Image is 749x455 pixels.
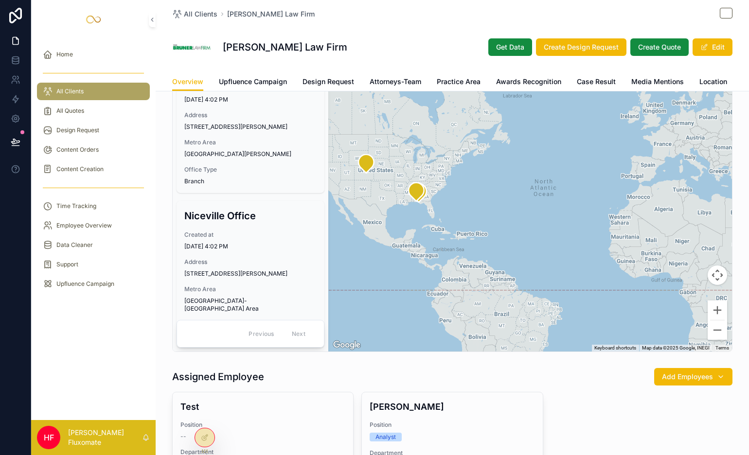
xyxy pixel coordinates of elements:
span: Design Request [56,126,99,134]
span: All Clients [56,87,84,95]
span: [DATE] 4:02 PM [184,96,317,104]
span: Upfluence Campaign [219,77,287,87]
span: -- [180,433,186,440]
a: Case Result [577,73,616,92]
span: [GEOGRAPHIC_DATA][PERSON_NAME] [184,150,317,158]
span: Map data ©2025 Google, INEGI [642,345,710,350]
a: Design Request [37,122,150,139]
a: Home [37,46,150,63]
button: Add Employees [654,368,732,385]
span: Upfluence Campaign [56,280,114,288]
span: [STREET_ADDRESS][PERSON_NAME] [184,270,317,278]
button: Keyboard shortcuts [594,345,636,351]
span: [GEOGRAPHIC_DATA]-[GEOGRAPHIC_DATA] Area [184,297,317,313]
span: Metro Area [184,285,317,293]
span: Overview [172,77,203,87]
span: Add Employees [662,372,713,382]
img: App logo [86,12,101,27]
a: Media Mentions [631,73,684,92]
span: Practice Area [437,77,481,87]
a: Terms (opens in new tab) [715,345,729,350]
span: Design Request [303,77,354,87]
span: All Clients [184,9,217,19]
button: Create Quote [630,38,689,56]
span: Metro Area [184,139,317,146]
a: Overview [172,73,203,91]
span: Office Type [184,166,317,174]
button: Zoom in [708,300,727,320]
div: Analyst [375,433,396,441]
span: [STREET_ADDRESS][PERSON_NAME] [184,123,317,131]
span: [DATE] 4:02 PM [184,243,317,250]
span: Position [370,421,535,429]
span: Content Creation [56,165,104,173]
span: Content Orders [56,146,99,154]
a: [PERSON_NAME] Law Firm [227,9,315,19]
a: Attorneys-Team [370,73,421,92]
a: Practice Area [437,73,481,92]
p: [PERSON_NAME] Fluxomate [68,428,142,447]
h4: [PERSON_NAME] [370,400,535,413]
a: Data Cleaner [37,236,150,254]
a: Employee Overview [37,217,150,234]
button: Map camera controls [708,265,727,285]
a: Location [699,73,727,92]
a: Upfluence Campaign [219,73,287,92]
a: All Clients [37,83,150,100]
span: Branch [184,177,317,185]
a: [GEOGRAPHIC_DATA][PERSON_NAME] OfficeCreated at[DATE] 4:02 PMAddress[STREET_ADDRESS][PERSON_NAME]... [177,39,324,193]
button: Zoom out [708,320,727,340]
span: Data Cleaner [56,241,93,249]
a: Content Orders [37,141,150,158]
span: Time Tracking [56,202,96,210]
h1: [PERSON_NAME] Law Firm [223,40,347,54]
a: Time Tracking [37,197,150,215]
a: All Quotes [37,102,150,120]
a: Open this area in Google Maps (opens a new window) [331,339,363,351]
a: Awards Recognition [496,73,561,92]
a: All Clients [172,9,217,19]
div: scrollable content [31,39,156,305]
a: Upfluence Campaign [37,275,150,293]
span: Create Design Request [544,42,619,52]
span: Location [699,77,727,87]
span: Address [184,258,317,266]
a: Niceville OfficeCreated at[DATE] 4:02 PMAddress[STREET_ADDRESS][PERSON_NAME]Metro Area[GEOGRAPHIC... [177,201,324,348]
span: Home [56,51,73,58]
span: Address [184,111,317,119]
span: Awards Recognition [496,77,561,87]
span: Employee Overview [56,222,112,229]
h3: Niceville Office [184,209,317,223]
span: Attorneys-Team [370,77,421,87]
span: Get Data [496,42,524,52]
button: Create Design Request [536,38,626,56]
span: All Quotes [56,107,84,115]
a: Design Request [303,73,354,92]
span: Media Mentions [631,77,684,87]
h4: Test [180,400,345,413]
span: HF [44,432,54,443]
a: Content Creation [37,160,150,178]
span: Support [56,261,78,268]
img: Google [331,339,363,351]
button: Edit [693,38,732,56]
span: Case Result [577,77,616,87]
span: Create Quote [638,42,681,52]
button: Get Data [488,38,532,56]
span: Created at [184,231,317,239]
a: Support [37,256,150,273]
h1: Assigned Employee [172,370,264,384]
span: Position [180,421,345,429]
